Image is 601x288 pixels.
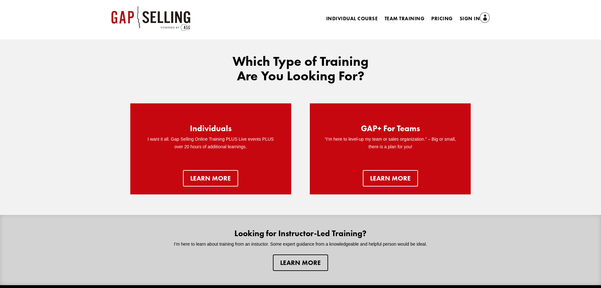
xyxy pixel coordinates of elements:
[385,16,424,23] a: Team Training
[363,170,418,187] a: learn more
[460,15,490,23] a: Sign In
[361,124,420,136] h2: GAP+ For Teams
[322,136,458,151] p: “I’m here to level-up my team or sales organization.” – Big or small, there is a plan for you!
[143,136,279,151] p: I want it all. Gap Selling Online Training PLUS Live events PLUS over 20 hours of additional lear...
[222,54,380,86] h2: Which Type of Training Are You Looking For?
[273,254,328,271] a: Learn more
[190,124,232,136] h2: Individuals
[183,170,238,187] a: Learn more
[162,229,439,241] h2: Looking for Instructor-Led Training?
[326,16,378,23] a: Individual Course
[162,241,439,248] p: I’m here to learn about training from an instuctor. Some expert guidance from a knowledgeable and...
[431,16,452,23] a: Pricing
